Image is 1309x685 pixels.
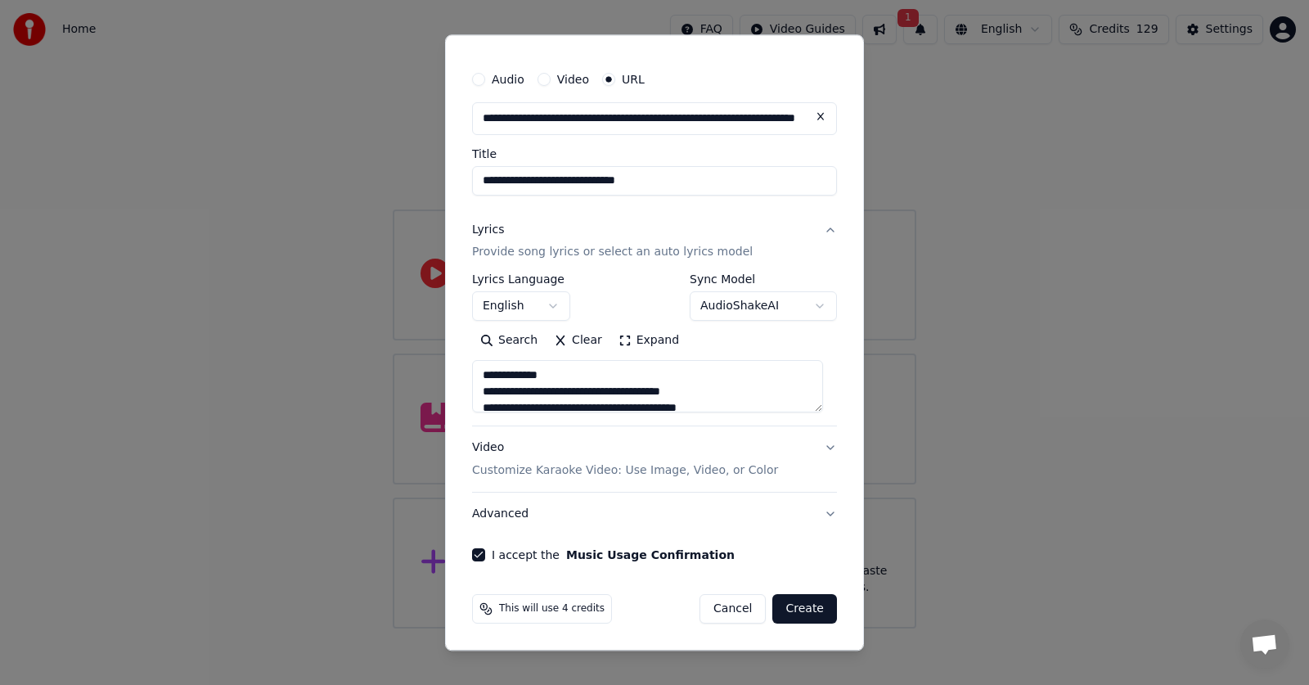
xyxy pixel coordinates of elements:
button: I accept the [566,550,735,561]
button: Search [472,328,546,354]
button: Create [772,595,837,624]
button: Expand [610,328,687,354]
label: Audio [492,74,524,85]
div: LyricsProvide song lyrics or select an auto lyrics model [472,274,837,426]
button: LyricsProvide song lyrics or select an auto lyrics model [472,209,837,274]
button: Advanced [472,493,837,536]
label: Lyrics Language [472,274,570,286]
p: Customize Karaoke Video: Use Image, Video, or Color [472,463,778,480]
div: Lyrics [472,222,504,238]
label: I accept the [492,550,735,561]
label: URL [622,74,645,85]
span: This will use 4 credits [499,603,605,616]
label: Title [472,148,837,160]
button: VideoCustomize Karaoke Video: Use Image, Video, or Color [472,427,837,493]
div: Video [472,440,778,480]
label: Sync Model [690,274,837,286]
h2: Create Karaoke [466,22,843,37]
button: Cancel [699,595,766,624]
label: Video [557,74,589,85]
button: Clear [546,328,610,354]
p: Provide song lyrics or select an auto lyrics model [472,245,753,261]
